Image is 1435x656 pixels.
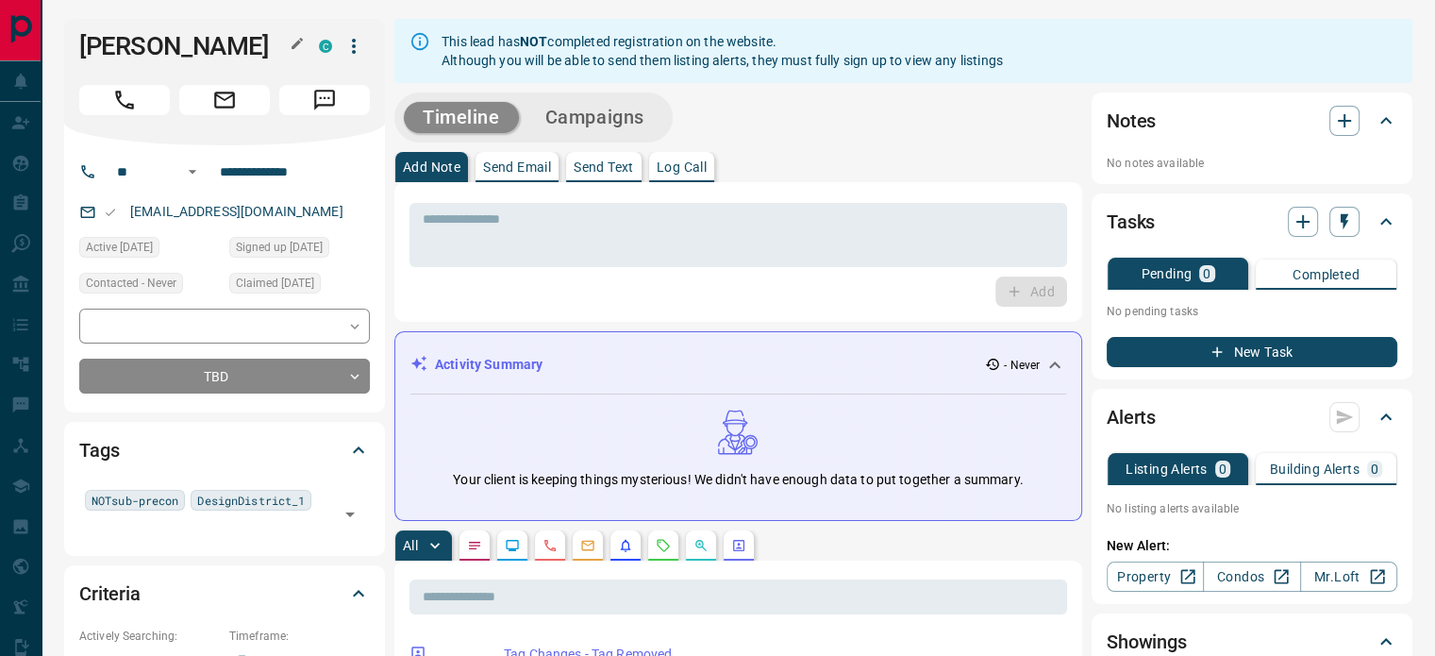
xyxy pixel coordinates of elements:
span: DesignDistrict_1 [197,491,305,510]
button: Campaigns [526,102,663,133]
div: This lead has completed registration on the website. Although you will be able to send them listi... [442,25,1003,77]
p: Actively Searching: [79,628,220,645]
span: Signed up [DATE] [236,238,323,257]
span: NOTsub-precon [92,491,178,510]
span: Message [279,85,370,115]
svg: Listing Alerts [618,538,633,553]
button: Open [337,501,363,528]
h2: Tags [79,435,119,465]
h1: [PERSON_NAME] [79,31,291,61]
p: No listing alerts available [1107,500,1397,517]
div: Notes [1107,98,1397,143]
svg: Opportunities [693,538,709,553]
a: Mr.Loft [1300,562,1397,592]
div: Activity Summary- Never [410,347,1066,382]
div: Sat Jan 01 2022 [229,273,370,299]
h2: Criteria [79,579,141,609]
p: Send Text [574,160,634,174]
svg: Notes [467,538,482,553]
svg: Emails [580,538,595,553]
span: Active [DATE] [86,238,153,257]
p: Activity Summary [435,355,542,375]
p: All [403,539,418,552]
a: Property [1107,562,1204,592]
p: 0 [1219,463,1226,476]
h2: Notes [1107,106,1156,136]
svg: Lead Browsing Activity [505,538,520,553]
p: New Alert: [1107,536,1397,556]
a: [EMAIL_ADDRESS][DOMAIN_NAME] [130,204,343,219]
span: Call [79,85,170,115]
span: Claimed [DATE] [236,274,314,293]
svg: Calls [542,538,558,553]
p: Your client is keeping things mysterious! We didn't have enough data to put together a summary. [453,470,1023,490]
p: Add Note [403,160,460,174]
p: Completed [1293,268,1360,281]
p: Timeframe: [229,628,370,645]
div: Criteria [79,571,370,616]
a: Condos [1203,562,1300,592]
div: Sat Jan 01 2022 [79,237,220,263]
button: Open [181,160,204,183]
div: Sat Jan 01 2022 [229,237,370,263]
p: Building Alerts [1270,463,1360,476]
strong: NOT [520,34,547,49]
p: Send Email [483,160,551,174]
p: Listing Alerts [1126,463,1208,476]
p: No pending tasks [1107,297,1397,326]
div: Tags [79,428,370,473]
button: New Task [1107,337,1397,367]
p: 0 [1371,463,1378,476]
svg: Agent Actions [731,538,746,553]
div: TBD [79,359,370,394]
p: 0 [1203,267,1210,280]
p: No notes available [1107,155,1397,172]
div: condos.ca [319,40,332,53]
p: - Never [1004,357,1040,374]
span: Email [179,85,270,115]
div: Alerts [1107,395,1397,440]
div: Tasks [1107,199,1397,244]
button: Timeline [404,102,519,133]
span: Contacted - Never [86,274,176,293]
svg: Email Valid [104,206,117,219]
p: Pending [1141,267,1192,280]
p: Log Call [657,160,707,174]
svg: Requests [656,538,671,553]
h2: Tasks [1107,207,1155,237]
h2: Alerts [1107,402,1156,432]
